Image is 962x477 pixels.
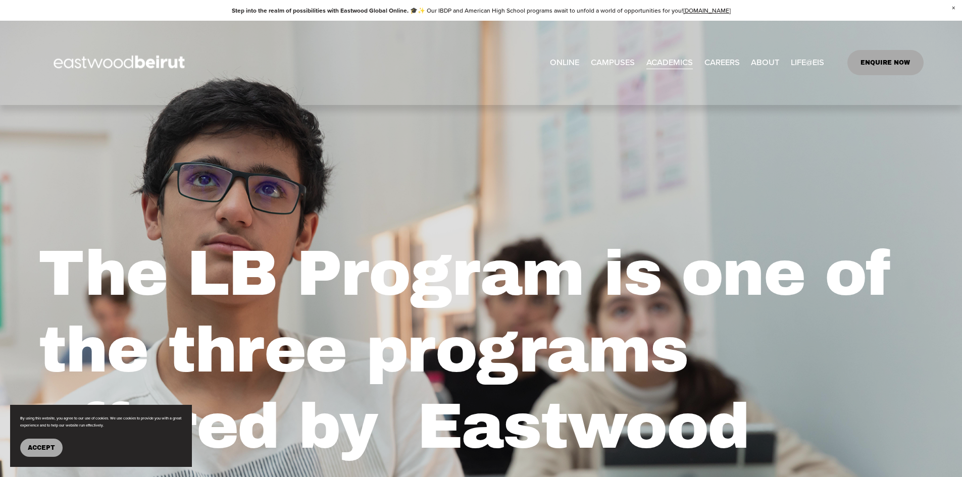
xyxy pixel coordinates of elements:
span: LIFE@EIS [791,55,824,70]
a: folder dropdown [751,55,779,71]
span: CAMPUSES [591,55,635,70]
button: Accept [20,439,63,457]
a: [DOMAIN_NAME] [683,6,731,15]
span: ACADEMICS [646,55,693,70]
a: folder dropdown [791,55,824,71]
section: Cookie banner [10,405,192,467]
a: folder dropdown [591,55,635,71]
a: ONLINE [550,55,579,71]
img: EastwoodIS Global Site [38,37,203,88]
a: ENQUIRE NOW [847,50,924,75]
p: By using this website, you agree to our use of cookies. We use cookies to provide you with a grea... [20,415,182,429]
a: CAREERS [704,55,740,71]
a: folder dropdown [646,55,693,71]
span: ABOUT [751,55,779,70]
span: Accept [28,444,55,451]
